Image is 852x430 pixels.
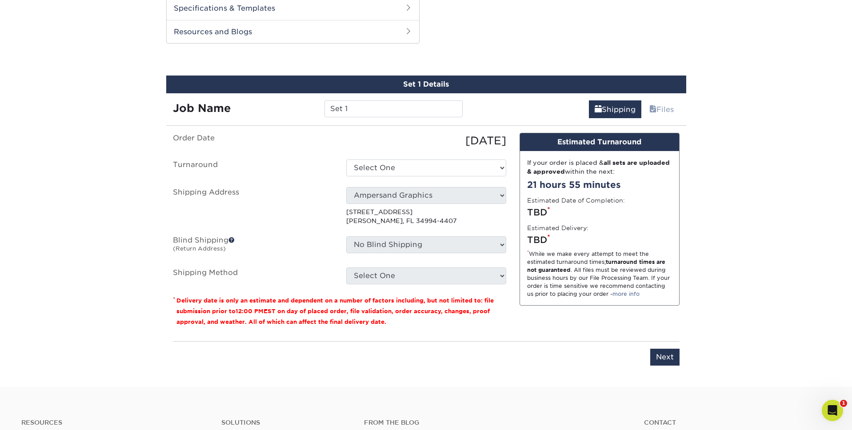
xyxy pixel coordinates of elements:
[176,297,494,325] small: Delivery date is only an estimate and dependent on a number of factors including, but not limited...
[173,102,231,115] strong: Job Name
[822,400,843,421] iframe: Intercom live chat
[520,133,679,151] div: Estimated Turnaround
[527,223,588,232] label: Estimated Delivery:
[166,159,340,176] label: Turnaround
[595,105,602,114] span: shipping
[166,267,340,284] label: Shipping Method
[166,236,340,257] label: Blind Shipping
[527,196,625,205] label: Estimated Date of Completion:
[649,105,656,114] span: files
[236,308,264,315] span: 12:00 PM
[166,76,686,93] div: Set 1 Details
[364,419,620,426] h4: From the Blog
[166,133,340,149] label: Order Date
[527,233,672,247] div: TBD
[589,100,641,118] a: Shipping
[612,291,640,297] a: more info
[644,419,831,426] a: Contact
[527,250,672,298] div: While we make every attempt to meet the estimated turnaround times; . All files must be reviewed ...
[650,349,680,366] input: Next
[527,259,665,273] strong: turnaround times are not guaranteed
[527,158,672,176] div: If your order is placed & within the next:
[840,400,847,407] span: 1
[173,245,226,252] small: (Return Address)
[166,187,340,226] label: Shipping Address
[21,419,208,426] h4: Resources
[167,20,419,43] h2: Resources and Blogs
[324,100,463,117] input: Enter a job name
[527,206,672,219] div: TBD
[644,100,680,118] a: Files
[340,133,513,149] div: [DATE]
[527,178,672,191] div: 21 hours 55 minutes
[346,207,506,226] p: [STREET_ADDRESS] [PERSON_NAME], FL 34994-4407
[221,419,351,426] h4: Solutions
